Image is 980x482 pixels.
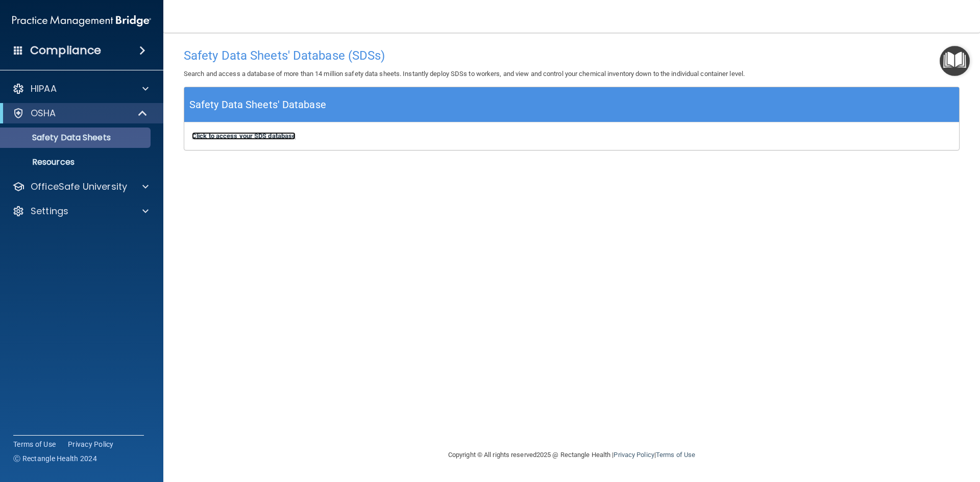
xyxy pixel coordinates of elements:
[68,439,114,449] a: Privacy Policy
[385,439,758,471] div: Copyright © All rights reserved 2025 @ Rectangle Health | |
[12,107,148,119] a: OSHA
[7,157,146,167] p: Resources
[13,453,97,464] span: Ⓒ Rectangle Health 2024
[7,133,146,143] p: Safety Data Sheets
[31,205,68,217] p: Settings
[12,83,149,95] a: HIPAA
[656,451,695,459] a: Terms of Use
[189,96,326,114] h5: Safety Data Sheets' Database
[12,181,149,193] a: OfficeSafe University
[12,11,151,31] img: PMB logo
[184,49,960,62] h4: Safety Data Sheets' Database (SDSs)
[13,439,56,449] a: Terms of Use
[30,43,101,58] h4: Compliance
[929,412,968,450] iframe: Drift Widget Chat Controller
[31,181,127,193] p: OfficeSafe University
[12,205,149,217] a: Settings
[31,83,57,95] p: HIPAA
[614,451,654,459] a: Privacy Policy
[31,107,56,119] p: OSHA
[940,46,970,76] button: Open Resource Center
[184,68,960,80] p: Search and access a database of more than 14 million safety data sheets. Instantly deploy SDSs to...
[192,132,296,140] a: Click to access your SDS database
